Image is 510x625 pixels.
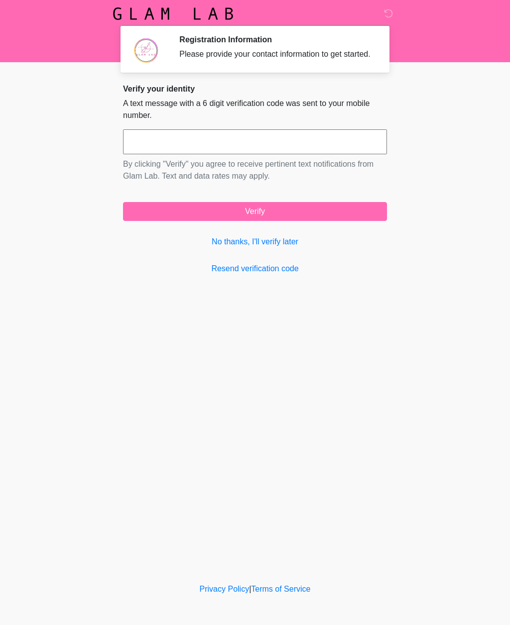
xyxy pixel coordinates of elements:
img: Glam Lab Logo [113,7,233,20]
img: Agent Avatar [130,35,160,65]
a: Privacy Policy [200,585,250,593]
a: Resend verification code [123,263,387,275]
p: By clicking "Verify" you agree to receive pertinent text notifications from Glam Lab. Text and da... [123,158,387,182]
a: Terms of Service [251,585,310,593]
a: No thanks, I'll verify later [123,236,387,248]
p: A text message with a 6 digit verification code was sent to your mobile number. [123,98,387,121]
a: | [249,585,251,593]
h2: Registration Information [179,35,372,44]
h2: Verify your identity [123,84,387,94]
button: Verify [123,202,387,221]
div: Please provide your contact information to get started. [179,48,372,60]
